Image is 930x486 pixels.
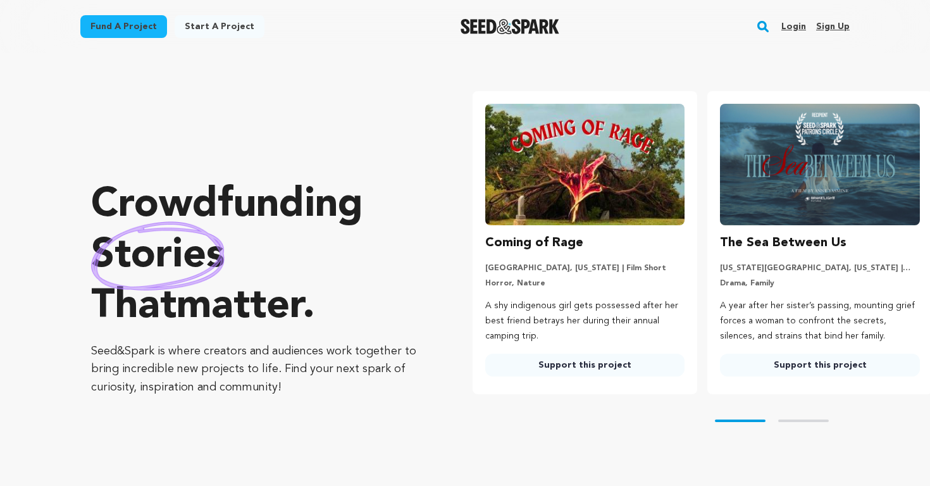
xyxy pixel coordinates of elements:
[485,104,685,225] img: Coming of Rage image
[485,354,685,377] a: Support this project
[720,354,920,377] a: Support this project
[720,299,920,344] p: A year after her sister’s passing, mounting grief forces a woman to confront the secrets, silence...
[816,16,850,37] a: Sign up
[91,180,422,332] p: Crowdfunding that .
[91,342,422,397] p: Seed&Spark is where creators and audiences work together to bring incredible new projects to life...
[485,233,583,253] h3: Coming of Rage
[177,287,302,327] span: matter
[485,278,685,289] p: Horror, Nature
[485,299,685,344] p: A shy indigenous girl gets possessed after her best friend betrays her during their annual campin...
[720,104,920,225] img: The Sea Between Us image
[461,19,560,34] img: Seed&Spark Logo Dark Mode
[461,19,560,34] a: Seed&Spark Homepage
[720,263,920,273] p: [US_STATE][GEOGRAPHIC_DATA], [US_STATE] | Film Short
[175,15,264,38] a: Start a project
[80,15,167,38] a: Fund a project
[720,233,846,253] h3: The Sea Between Us
[720,278,920,289] p: Drama, Family
[485,263,685,273] p: [GEOGRAPHIC_DATA], [US_STATE] | Film Short
[91,221,225,290] img: hand sketched image
[781,16,806,37] a: Login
